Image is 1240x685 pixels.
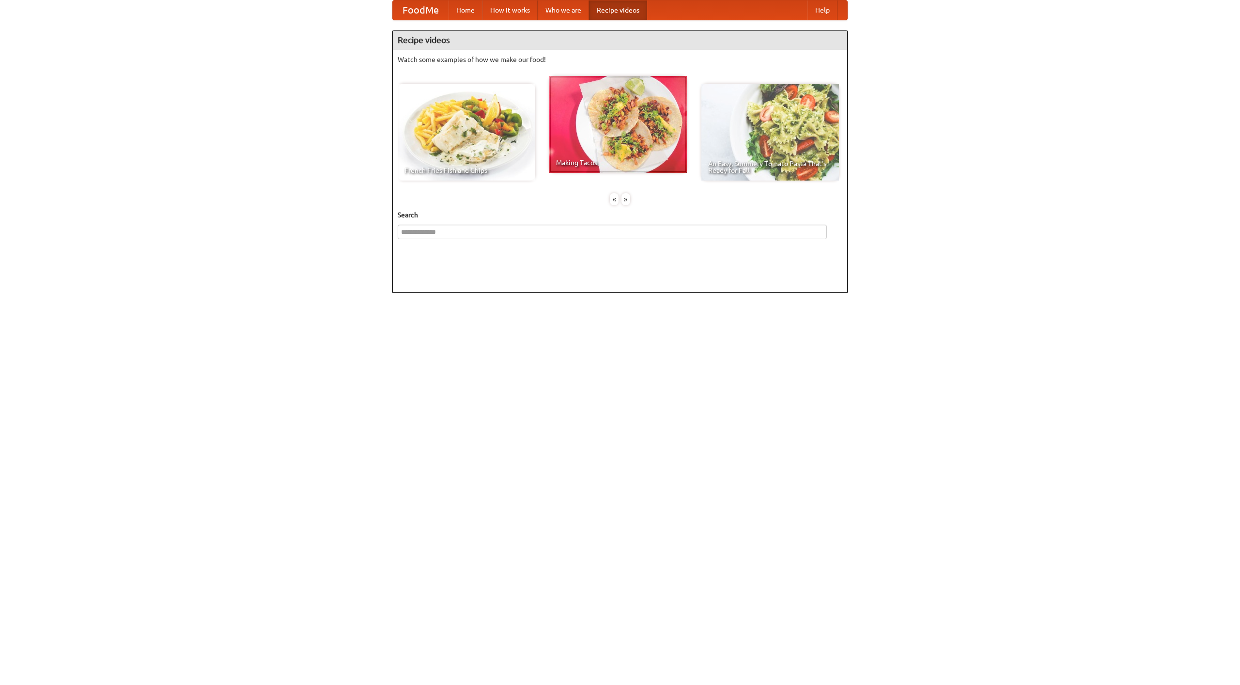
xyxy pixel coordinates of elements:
[807,0,837,20] a: Help
[556,159,680,166] span: Making Tacos
[701,84,839,181] a: An Easy, Summery Tomato Pasta That's Ready for Fall
[398,84,535,181] a: French Fries Fish and Chips
[393,30,847,50] h4: Recipe videos
[589,0,647,20] a: Recipe videos
[398,55,842,64] p: Watch some examples of how we make our food!
[708,160,832,174] span: An Easy, Summery Tomato Pasta That's Ready for Fall
[449,0,482,20] a: Home
[549,76,687,173] a: Making Tacos
[393,0,449,20] a: FoodMe
[482,0,538,20] a: How it works
[621,193,630,205] div: »
[398,210,842,220] h5: Search
[404,167,528,174] span: French Fries Fish and Chips
[610,193,619,205] div: «
[538,0,589,20] a: Who we are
